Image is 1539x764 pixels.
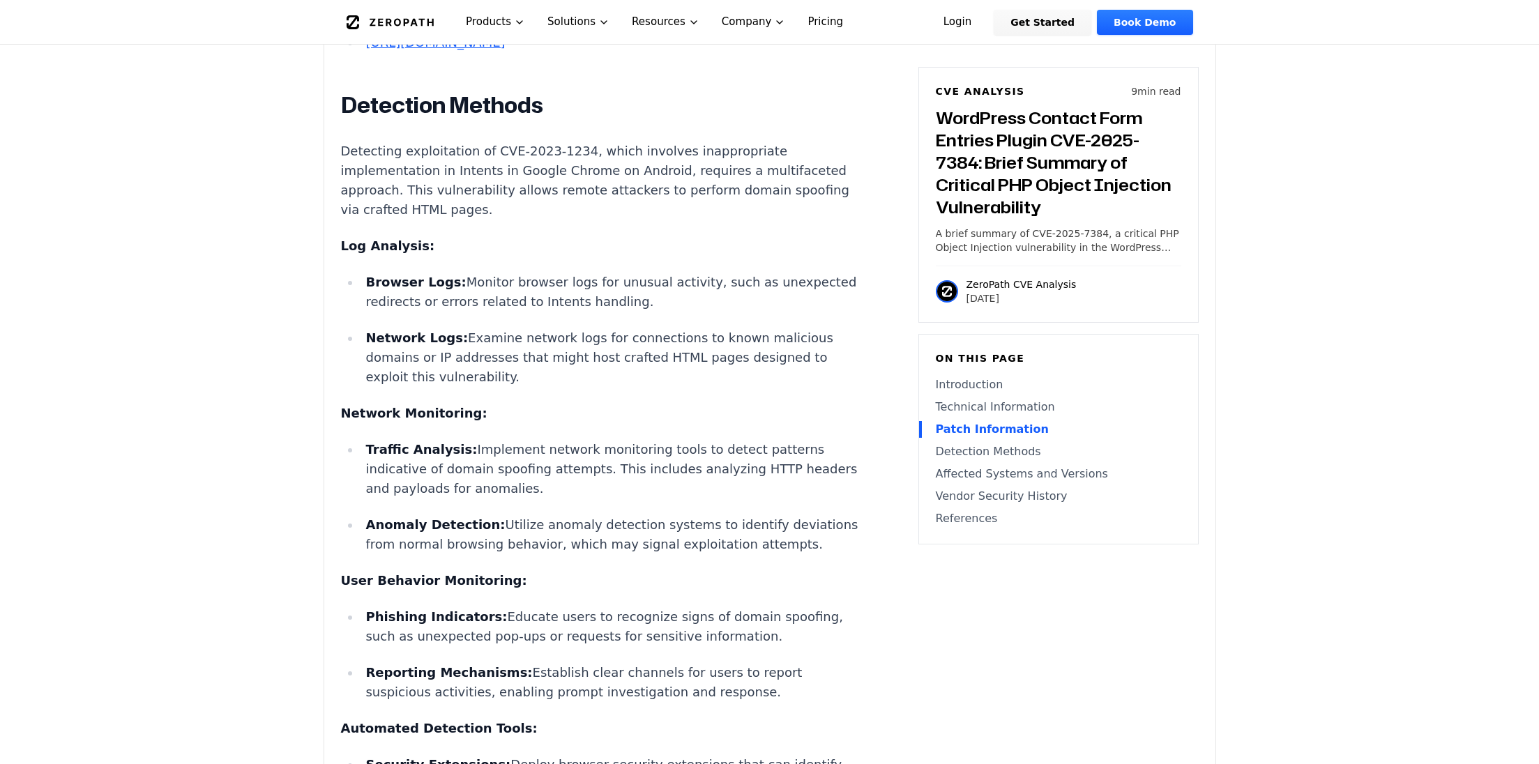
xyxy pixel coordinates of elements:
h6: On this page [936,351,1181,365]
p: Examine network logs for connections to known malicious domains or IP addresses that might host c... [365,328,859,387]
strong: Reporting Mechanisms: [365,665,532,680]
p: ZeroPath CVE Analysis [966,277,1077,291]
a: Technical Information [936,399,1181,415]
a: Patch Information [936,421,1181,438]
a: Vendor Security History [936,488,1181,505]
strong: Phishing Indicators: [365,609,507,624]
strong: Anomaly Detection: [365,517,505,532]
img: ZeroPath CVE Analysis [936,280,958,303]
strong: Network Monitoring: [341,406,487,420]
p: A brief summary of CVE-2025-7384, a critical PHP Object Injection vulnerability in the WordPress ... [936,227,1181,254]
p: Detecting exploitation of CVE-2023-1234, which involves inappropriate implementation in Intents i... [341,142,860,220]
strong: User Behavior Monitoring: [341,573,527,588]
p: [DATE] [966,291,1077,305]
strong: Traffic Analysis: [365,442,477,457]
a: Login [927,10,989,35]
p: 9 min read [1131,84,1181,98]
h2: Detection Methods [341,91,860,119]
a: Affected Systems and Versions [936,466,1181,482]
a: Get Started [994,10,1091,35]
h6: CVE Analysis [936,84,1025,98]
strong: Automated Detection Tools: [341,721,538,735]
strong: Network Logs: [365,330,468,345]
h3: WordPress Contact Form Entries Plugin CVE-2025-7384: Brief Summary of Critical PHP Object Injecti... [936,107,1181,218]
a: Introduction [936,376,1181,393]
p: Educate users to recognize signs of domain spoofing, such as unexpected pop-ups or requests for s... [365,607,859,646]
p: Monitor browser logs for unusual activity, such as unexpected redirects or errors related to Inte... [365,273,859,312]
a: Book Demo [1097,10,1192,35]
a: Detection Methods [936,443,1181,460]
p: Establish clear channels for users to report suspicious activities, enabling prompt investigation... [365,663,859,702]
p: Utilize anomaly detection systems to identify deviations from normal browsing behavior, which may... [365,515,859,554]
p: Implement network monitoring tools to detect patterns indicative of domain spoofing attempts. Thi... [365,440,859,498]
strong: Log Analysis: [341,238,435,253]
a: References [936,510,1181,527]
strong: Browser Logs: [365,275,466,289]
